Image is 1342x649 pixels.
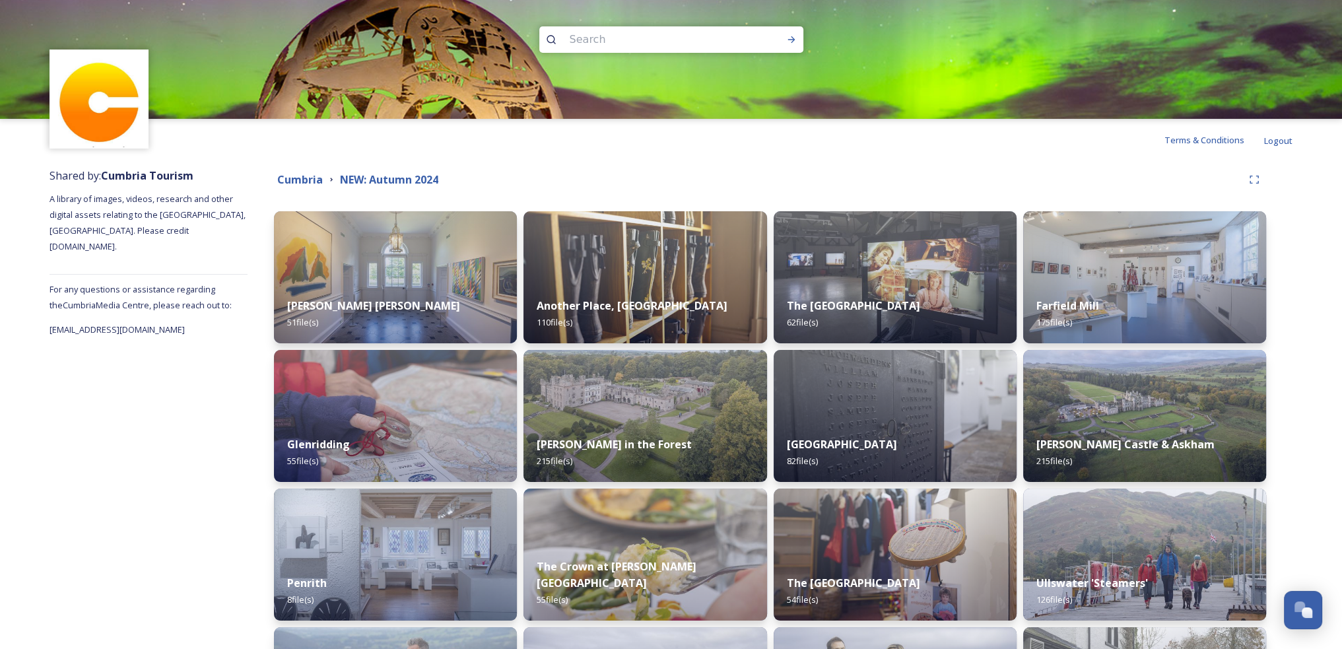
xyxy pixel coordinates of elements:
[1036,594,1072,605] span: 126 file(s)
[287,298,460,313] strong: [PERSON_NAME] [PERSON_NAME]
[287,455,318,467] span: 55 file(s)
[274,211,517,343] img: 12a40dc2-72e0-4780-80d1-b4f9dee1b7d6.jpg
[287,437,350,452] strong: Glenridding
[1023,350,1266,482] img: 3bd0bead-d533-413b-951d-a3e9f0295cb3.jpg
[1036,316,1072,328] span: 175 file(s)
[50,283,232,311] span: For any questions or assistance regarding the Cumbria Media Centre, please reach out to:
[774,489,1017,621] img: dbe3a891-8937-4330-964a-33ee016272a9.jpg
[1036,455,1072,467] span: 215 file(s)
[277,172,323,187] strong: Cumbria
[523,211,766,343] img: abd37a41-a6a9-4af6-8057-503e395677e6.jpg
[787,594,818,605] span: 54 file(s)
[563,25,744,54] input: Search
[523,489,766,621] img: 1179efb7-7ad6-49b4-af4e-fc28adcc9927.jpg
[287,594,314,605] span: 8 file(s)
[1264,135,1292,147] span: Logout
[51,51,147,147] img: images.jpg
[274,489,517,621] img: 19e98377-a11e-475d-96ef-e914b2c2f381.jpg
[787,437,897,452] strong: [GEOGRAPHIC_DATA]
[537,316,572,328] span: 110 file(s)
[787,455,818,467] span: 82 file(s)
[50,193,248,252] span: A library of images, videos, research and other digital assets relating to the [GEOGRAPHIC_DATA],...
[1164,132,1264,148] a: Terms & Conditions
[537,559,696,590] strong: The Crown at [PERSON_NAME][GEOGRAPHIC_DATA]
[537,594,568,605] span: 55 file(s)
[101,168,193,183] strong: Cumbria Tourism
[340,172,438,187] strong: NEW: Autumn 2024
[1284,591,1322,629] button: Open Chat
[287,576,327,590] strong: Penrith
[50,324,185,335] span: [EMAIL_ADDRESS][DOMAIN_NAME]
[787,316,818,328] span: 62 file(s)
[287,316,318,328] span: 51 file(s)
[1036,298,1099,313] strong: Farfield Mill
[50,168,193,183] span: Shared by:
[537,455,572,467] span: 215 file(s)
[537,437,692,452] strong: [PERSON_NAME] in the Forest
[1036,576,1148,590] strong: Ullswater 'Steamers'
[274,350,517,482] img: dc4f916b-a263-4b6a-aa79-4acc9466507f.jpg
[787,298,920,313] strong: The [GEOGRAPHIC_DATA]
[774,211,1017,343] img: 4b633036-457d-4ed6-8ee8-808b62679250.jpg
[1036,437,1215,452] strong: [PERSON_NAME] Castle & Askham
[537,298,727,313] strong: Another Place, [GEOGRAPHIC_DATA]
[787,576,920,590] strong: The [GEOGRAPHIC_DATA]
[1023,489,1266,621] img: 6afd8d06-3888-4895-a9c4-ee159add4ef9.jpg
[774,350,1017,482] img: 2b068870-f897-47c4-8c51-2a2214244ce8.jpg
[523,350,766,482] img: 165e43d0-e4ed-4899-ab17-66c73add73b9.jpg
[1023,211,1266,343] img: 8b080029-895a-4090-9e95-34d1698f4a97.jpg
[1164,134,1244,146] span: Terms & Conditions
